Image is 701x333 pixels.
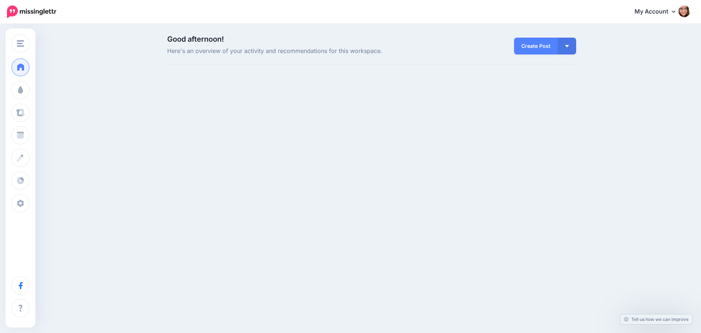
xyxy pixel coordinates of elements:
[627,3,690,21] a: My Account
[514,38,558,54] a: Create Post
[167,46,436,56] span: Here's an overview of your activity and recommendations for this workspace.
[565,45,569,47] img: arrow-down-white.png
[167,35,224,43] span: Good afternoon!
[7,5,56,18] img: Missinglettr
[620,314,692,324] a: Tell us how we can improve
[17,40,24,47] img: menu.png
